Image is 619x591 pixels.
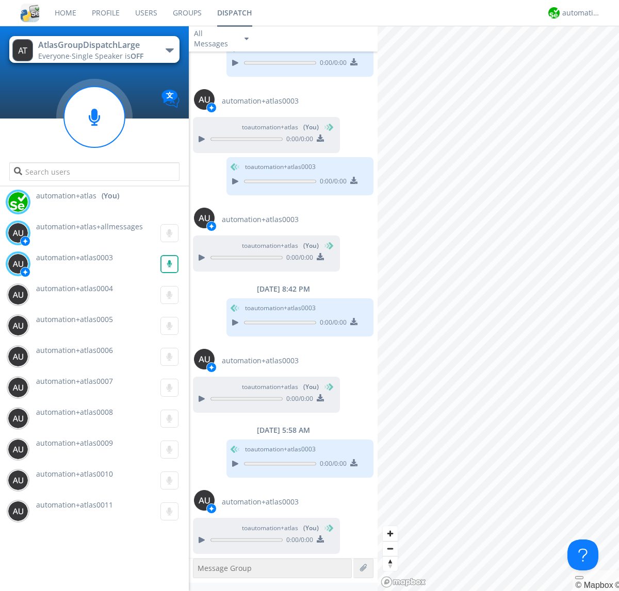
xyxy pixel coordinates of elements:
div: All Messages [194,28,235,49]
span: 0:00 / 0:00 [283,394,313,406]
span: to automation+atlas0003 [245,445,316,454]
img: download media button [350,58,357,65]
img: 373638.png [8,315,28,336]
span: to automation+atlas [242,382,319,392]
span: to automation+atlas [242,524,319,533]
img: 373638.png [8,223,28,243]
img: 373638.png [194,349,215,369]
div: AtlasGroupDispatchLarge [38,39,154,51]
img: Translation enabled [161,90,180,108]
span: Reset bearing to north [383,556,398,571]
span: automation+atlas0003 [222,356,299,366]
img: download media button [317,134,324,142]
span: automation+atlas0006 [36,345,113,355]
iframe: Toggle Customer Support [567,539,598,570]
span: automation+atlas0010 [36,469,113,479]
img: 373638.png [8,377,28,398]
img: 373638.png [8,254,28,274]
button: Zoom in [383,526,398,541]
span: automation+atlas0005 [36,314,113,324]
span: automation+atlas0003 [222,96,299,106]
a: Mapbox logo [381,576,426,588]
div: [DATE] 5:58 AM [189,425,378,435]
span: Single Speaker is [72,51,143,61]
img: download media button [317,253,324,260]
div: Everyone · [38,51,154,61]
span: 0:00 / 0:00 [316,177,347,188]
div: (You) [102,191,119,201]
span: 0:00 / 0:00 [283,535,313,547]
img: 373638.png [8,408,28,429]
img: 373638.png [8,346,28,367]
span: to automation+atlas0003 [245,162,316,172]
span: automation+atlas0007 [36,376,113,386]
span: (You) [303,524,319,532]
span: Zoom out [383,542,398,556]
img: download media button [350,318,357,325]
button: Toggle attribution [575,576,583,579]
span: automation+atlas0003 [36,252,113,262]
span: automation+atlas+allmessages [36,222,143,231]
div: [DATE] 8:42 PM [189,284,378,294]
button: Reset bearing to north [383,556,398,571]
img: 373638.png [194,208,215,228]
img: download media button [350,177,357,184]
span: OFF [131,51,143,61]
button: Zoom out [383,541,398,556]
span: 0:00 / 0:00 [283,134,313,146]
span: automation+atlas0011 [36,500,113,510]
img: 373638.png [8,501,28,521]
img: 373638.png [8,470,28,491]
span: 0:00 / 0:00 [316,58,347,70]
div: automation+atlas [562,8,601,18]
span: automation+atlas0003 [222,497,299,507]
span: 0:00 / 0:00 [316,459,347,470]
span: 0:00 / 0:00 [316,318,347,329]
span: automation+atlas0009 [36,438,113,448]
img: 373638.png [194,490,215,511]
span: automation+atlas0008 [36,407,113,417]
span: (You) [303,123,319,131]
img: 373638.png [194,89,215,110]
img: download media button [350,459,357,466]
img: caret-down-sm.svg [245,38,249,40]
span: to automation+atlas0003 [245,303,316,313]
img: d2d01cd9b4174d08988066c6d424eccd [8,192,28,212]
span: to automation+atlas [242,241,319,250]
span: (You) [303,241,319,250]
img: 373638.png [8,439,28,460]
span: automation+atlas [36,191,96,201]
span: 0:00 / 0:00 [283,253,313,264]
input: Search users [9,162,179,181]
img: download media button [317,535,324,543]
img: d2d01cd9b4174d08988066c6d424eccd [548,7,560,19]
button: AtlasGroupDispatchLargeEveryone·Single Speaker isOFF [9,36,179,63]
img: 373638.png [8,284,28,305]
img: download media button [317,394,324,401]
span: automation+atlas0004 [36,283,113,293]
span: to automation+atlas [242,123,319,132]
img: cddb5a64eb264b2086981ab96f4c1ba7 [21,4,39,22]
span: automation+atlas0003 [222,214,299,225]
a: Mapbox [575,581,613,589]
img: 373638.png [12,39,33,61]
span: (You) [303,382,319,391]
